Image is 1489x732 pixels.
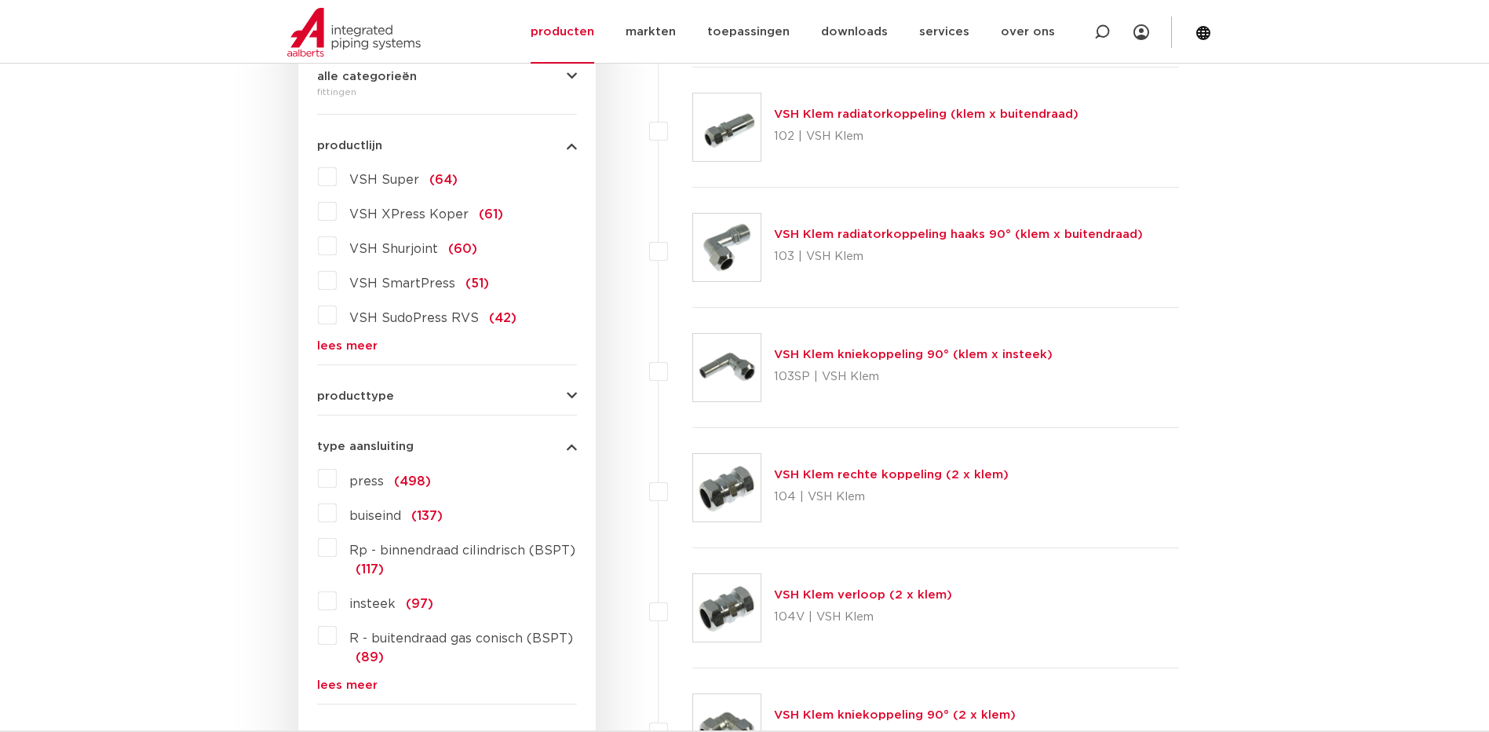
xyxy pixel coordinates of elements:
[774,124,1078,149] p: 102 | VSH Klem
[349,243,438,255] span: VSH Shurjoint
[356,651,384,664] span: (89)
[774,229,1143,240] a: VSH Klem radiatorkoppeling haaks 90° (klem x buitendraad)
[774,108,1078,120] a: VSH Klem radiatorkoppeling (klem x buitendraad)
[774,469,1009,481] a: VSH Klem rechte koppeling (2 x klem)
[774,485,1009,510] p: 104 | VSH Klem
[465,277,489,290] span: (51)
[349,510,401,522] span: buiseind
[429,174,458,186] span: (64)
[693,93,761,161] img: Thumbnail for VSH Klem radiatorkoppeling (klem x buitendraad)
[349,544,575,557] span: Rp - binnendraad cilindrisch (BSPT)
[693,214,761,281] img: Thumbnail for VSH Klem radiatorkoppeling haaks 90° (klem x buitendraad)
[349,598,396,610] span: insteek
[479,208,503,221] span: (61)
[317,71,417,82] span: alle categorieën
[693,334,761,401] img: Thumbnail for VSH Klem kniekoppeling 90° (klem x insteek)
[411,510,443,522] span: (137)
[349,312,479,324] span: VSH SudoPress RVS
[693,574,761,642] img: Thumbnail for VSH Klem verloop (2 x klem)
[317,441,414,452] span: type aansluiting
[317,340,577,352] a: lees meer
[317,140,577,152] button: productlijn
[317,82,577,101] div: fittingen
[774,605,952,630] p: 104V | VSH Klem
[317,71,577,82] button: alle categorieën
[317,140,382,152] span: productlijn
[774,709,1016,721] a: VSH Klem kniekoppeling 90° (2 x klem)
[406,598,433,610] span: (97)
[774,244,1143,269] p: 103 | VSH Klem
[349,277,455,290] span: VSH SmartPress
[489,312,516,324] span: (42)
[693,454,761,522] img: Thumbnail for VSH Klem rechte koppeling (2 x klem)
[394,475,431,488] span: (498)
[774,364,1053,390] p: 103SP | VSH Klem
[317,441,577,452] button: type aansluiting
[448,243,477,255] span: (60)
[349,208,469,221] span: VSH XPress Koper
[349,174,419,186] span: VSH Super
[774,349,1053,361] a: VSH Klem kniekoppeling 90° (klem x insteek)
[774,589,952,601] a: VSH Klem verloop (2 x klem)
[317,679,577,691] a: lees meer
[317,390,577,402] button: producttype
[317,390,394,402] span: producttype
[356,563,384,576] span: (117)
[349,632,573,645] span: R - buitendraad gas conisch (BSPT)
[349,475,384,488] span: press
